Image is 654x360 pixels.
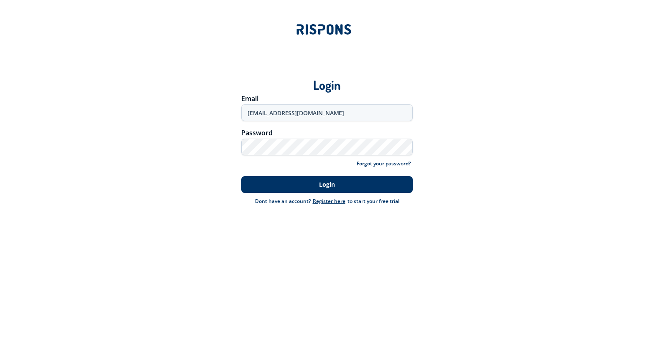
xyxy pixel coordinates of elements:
[311,198,347,205] a: Register here
[241,176,413,193] button: Login
[241,129,413,136] div: Password
[355,160,413,168] a: Forgot your password?
[255,197,311,205] div: Dont have an account?
[311,197,399,205] div: to start your free trial
[40,64,614,93] div: Login
[241,104,413,121] input: Enter your email
[241,95,413,102] div: Email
